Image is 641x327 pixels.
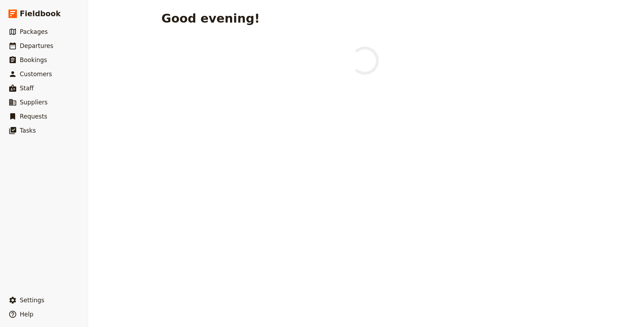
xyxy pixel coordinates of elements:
[20,28,48,35] span: Packages
[20,99,48,106] span: Suppliers
[20,311,34,318] span: Help
[20,127,36,134] span: Tasks
[162,11,260,25] h1: Good evening!
[20,113,47,120] span: Requests
[20,71,52,78] span: Customers
[20,56,47,63] span: Bookings
[20,85,34,92] span: Staff
[20,8,61,19] span: Fieldbook
[20,297,44,304] span: Settings
[20,42,53,49] span: Departures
